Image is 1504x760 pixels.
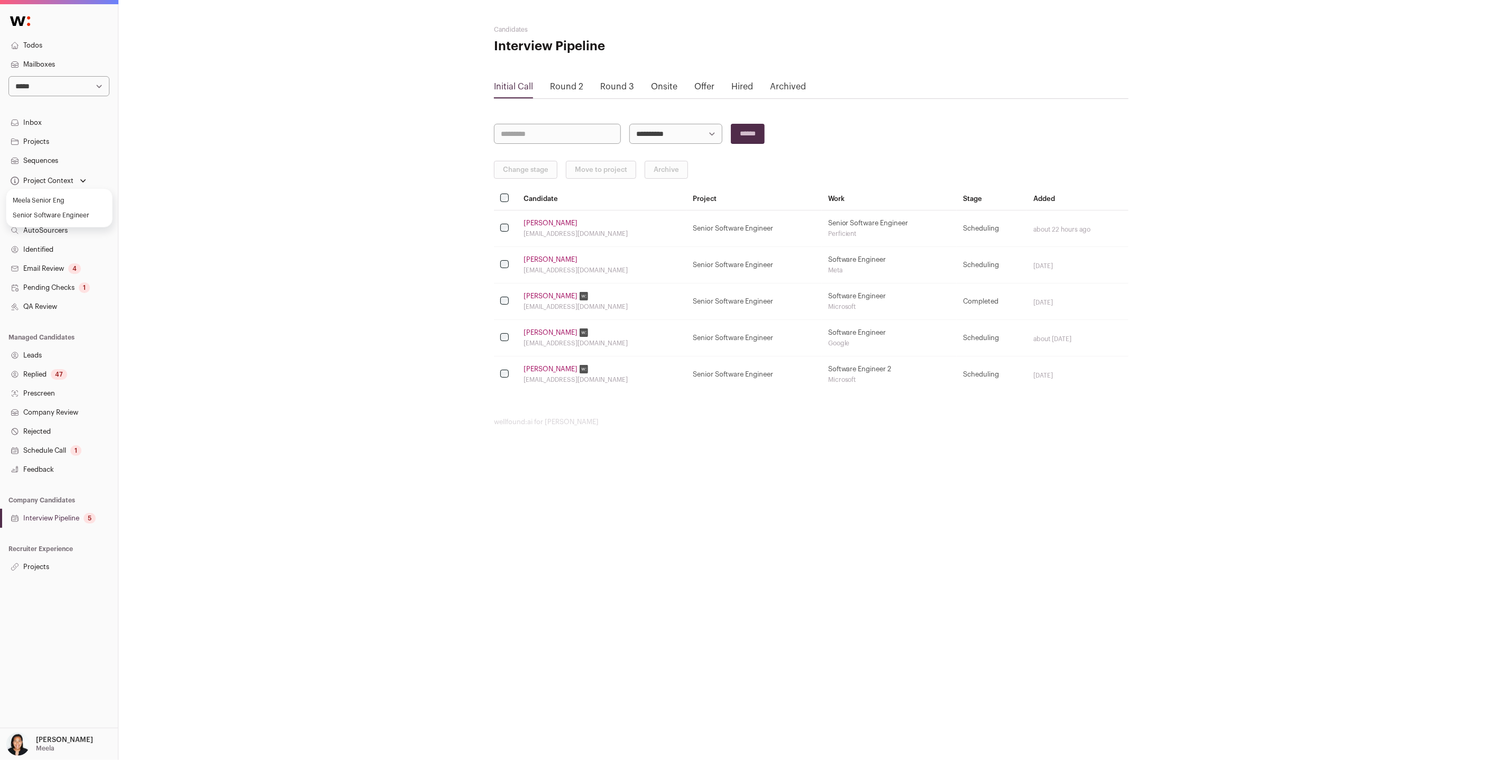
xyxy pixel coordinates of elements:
div: [DATE] [1033,298,1122,307]
td: Scheduling [957,246,1027,283]
th: Added [1027,187,1129,210]
div: 4 [68,263,81,274]
td: Software Engineer [822,246,957,283]
td: Senior Software Engineer [686,246,821,283]
th: Work [822,187,957,210]
td: Senior Software Engineer [686,283,821,319]
a: Meela Senior Eng [13,194,106,207]
th: Project [686,187,821,210]
td: Software Engineer 2 [822,356,957,392]
div: [EMAIL_ADDRESS][DOMAIN_NAME] [524,230,681,238]
a: [PERSON_NAME] [524,365,577,373]
td: Senior Software Engineer [686,356,821,392]
a: Hired [731,83,753,91]
div: Project Context [8,177,74,185]
div: 1 [70,445,81,456]
div: 47 [51,369,67,380]
p: [PERSON_NAME] [36,736,93,744]
td: Senior Software Engineer [686,319,821,356]
td: Software Engineer [822,319,957,356]
div: [EMAIL_ADDRESS][DOMAIN_NAME] [524,266,681,274]
a: Round 3 [600,83,634,91]
th: Stage [957,187,1027,210]
a: Onsite [651,83,677,91]
div: [DATE] [1033,371,1122,380]
button: Open dropdown [8,173,88,188]
div: about 22 hours ago [1033,225,1122,234]
a: [PERSON_NAME] [524,292,577,300]
td: Senior Software Engineer [822,210,957,246]
a: [PERSON_NAME] [524,328,577,337]
td: Scheduling [957,356,1027,392]
h1: Interview Pipeline [494,38,705,55]
div: [DATE] [1033,262,1122,270]
div: Perficient [828,230,950,238]
a: [PERSON_NAME] [524,219,577,227]
div: [EMAIL_ADDRESS][DOMAIN_NAME] [524,339,681,347]
div: about [DATE] [1033,335,1122,343]
a: Offer [694,83,714,91]
td: Scheduling [957,319,1027,356]
a: Round 2 [550,83,583,91]
footer: wellfound:ai for [PERSON_NAME] [494,418,1129,426]
td: Scheduling [957,210,1027,246]
img: Wellfound [4,11,36,32]
td: Software Engineer [822,283,957,319]
button: Open dropdown [4,732,95,756]
td: Completed [957,283,1027,319]
img: 13709957-medium_jpg [6,732,30,756]
div: Microsoft [828,303,950,311]
h2: Candidates [494,25,705,34]
div: [EMAIL_ADDRESS][DOMAIN_NAME] [524,303,681,311]
td: Senior Software Engineer [686,210,821,246]
a: Archived [770,83,806,91]
th: Candidate [517,187,687,210]
p: Meela [36,744,54,753]
a: Senior Software Engineer [13,209,106,222]
a: Initial Call [494,83,533,91]
a: [PERSON_NAME] [524,255,577,264]
div: Meta [828,266,950,274]
div: [EMAIL_ADDRESS][DOMAIN_NAME] [524,376,681,384]
div: 1 [79,282,90,293]
div: Google [828,339,950,347]
div: Microsoft [828,376,950,384]
div: 5 [84,513,96,524]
